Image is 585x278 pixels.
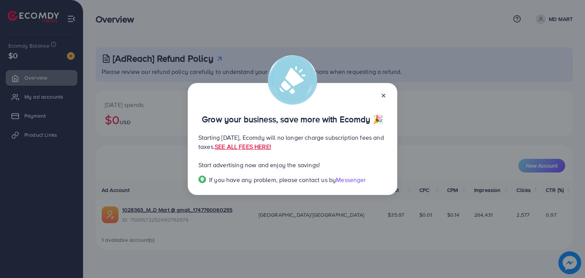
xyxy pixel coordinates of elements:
img: alert [268,55,317,105]
span: Messenger [336,176,366,184]
img: Popup guide [198,176,206,183]
p: Start advertising now and enjoy the savings! [198,160,387,169]
span: If you have any problem, please contact us by [209,176,336,184]
p: Grow your business, save more with Ecomdy 🎉 [198,115,387,124]
p: Starting [DATE], Ecomdy will no longer charge subscription fees and taxes. [198,133,387,151]
a: SEE ALL FEES HERE! [215,142,271,151]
